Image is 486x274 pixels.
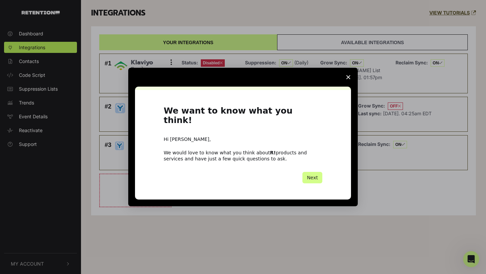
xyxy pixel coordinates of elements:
[339,68,358,87] span: Close survey
[164,106,322,129] h1: We want to know what you think!
[302,172,322,183] button: Next
[164,150,322,162] div: We would love to know what you think about products and services and have just a few quick questi...
[270,150,276,155] b: R!
[164,136,322,143] div: Hi [PERSON_NAME],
